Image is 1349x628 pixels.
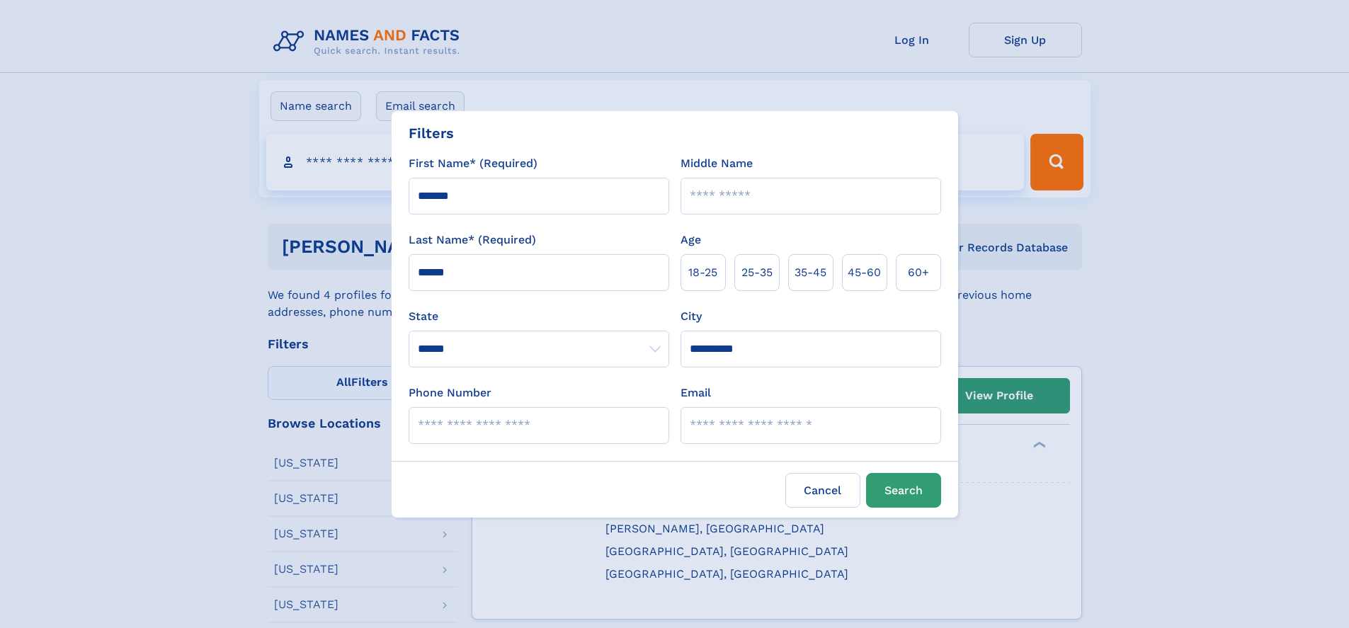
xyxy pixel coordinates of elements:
[688,264,717,281] span: 18‑25
[409,384,491,401] label: Phone Number
[681,308,702,325] label: City
[409,232,536,249] label: Last Name* (Required)
[681,384,711,401] label: Email
[409,122,454,144] div: Filters
[409,308,669,325] label: State
[866,473,941,508] button: Search
[908,264,929,281] span: 60+
[795,264,826,281] span: 35‑45
[409,155,537,172] label: First Name* (Required)
[681,232,701,249] label: Age
[785,473,860,508] label: Cancel
[741,264,773,281] span: 25‑35
[681,155,753,172] label: Middle Name
[848,264,881,281] span: 45‑60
